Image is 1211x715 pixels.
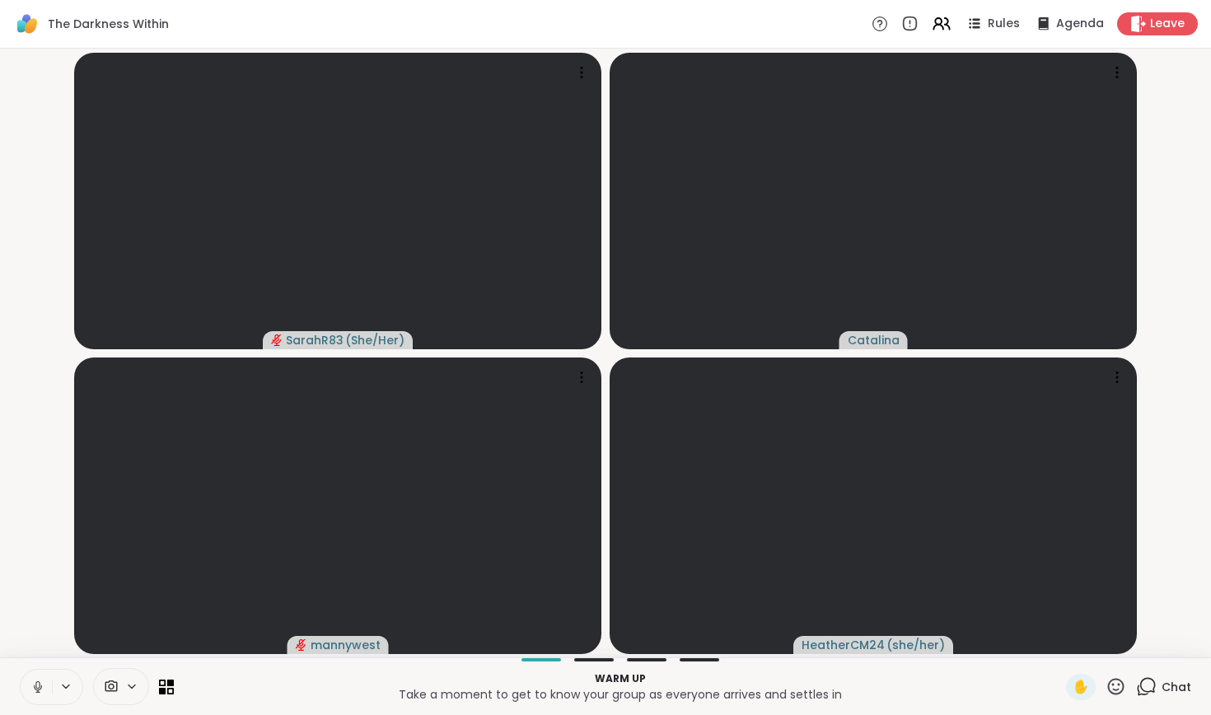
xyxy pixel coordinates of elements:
[286,332,344,348] span: SarahR83
[1073,677,1089,697] span: ✋
[1162,679,1191,695] span: Chat
[311,637,381,653] span: mannywest
[184,686,1056,703] p: Take a moment to get to know your group as everyone arrives and settles in
[886,637,945,653] span: ( she/her )
[1150,16,1185,32] span: Leave
[1056,16,1104,32] span: Agenda
[48,16,169,32] span: The Darkness Within
[271,334,283,346] span: audio-muted
[13,10,41,38] img: ShareWell Logomark
[802,637,885,653] span: HeatherCM24
[988,16,1020,32] span: Rules
[848,332,900,348] span: Catalina
[184,671,1056,686] p: Warm up
[345,332,404,348] span: ( She/Her )
[296,639,307,651] span: audio-muted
